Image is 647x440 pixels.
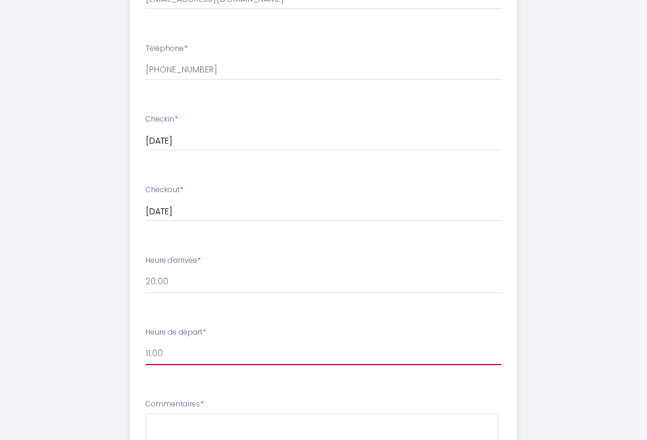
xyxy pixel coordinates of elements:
[146,114,178,125] label: Checkin
[146,399,204,410] label: Commentaires
[146,184,183,196] label: Checkout
[146,255,201,266] label: Heure d'arrivée
[146,43,188,54] label: Téléphone
[146,327,206,338] label: Heure de départ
